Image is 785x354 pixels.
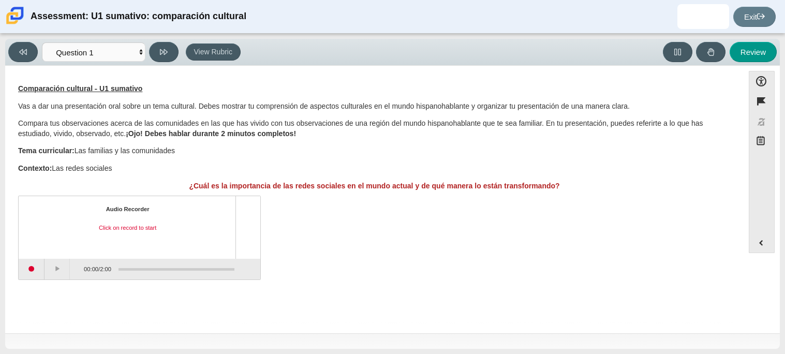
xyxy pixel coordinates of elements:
[696,42,725,62] button: Raise Your Hand
[18,164,52,173] strong: Contexto:
[749,112,775,132] button: Toggle response masking
[45,259,70,279] button: Play
[695,8,712,25] img: yanely.solano.b1UZPT
[28,224,227,232] div: Click on record to start
[749,71,775,91] button: Open Accessibility Menu
[189,181,559,190] b: ¿Cuál es la importancia de las redes sociales en el mundo actual y de qué manera lo están transfo...
[18,146,75,155] strong: Tema curricular:
[186,43,241,61] button: View Rubric
[126,129,296,138] b: ¡Ojo! Debes hablar durante 2 minutos completos!
[730,42,777,62] button: Review
[84,265,98,273] span: 00:00
[749,91,775,111] button: Flag item
[19,259,45,279] button: Start recording
[100,265,111,273] span: 2:00
[10,71,738,329] div: Assessment items
[18,84,142,93] u: Comparación cultural - U1 sumativo
[749,132,775,153] button: Notepad
[31,4,246,29] div: Assessment: U1 sumativo: comparación cultural
[119,268,234,270] div: Progress
[98,265,100,273] span: /
[749,233,774,253] button: Expand menu. Displays the button labels.
[18,146,731,156] p: Las familias y las comunidades
[106,205,150,214] div: Audio Recorder
[4,5,26,26] img: Carmen School of Science & Technology
[733,7,776,27] a: Exit
[18,101,731,112] p: Vas a dar una presentación oral sobre un tema cultural. Debes mostrar tu comprensión de aspectos ...
[4,19,26,28] a: Carmen School of Science & Technology
[18,164,731,174] p: Las redes sociales
[18,119,731,139] p: Compara tus observaciones acerca de las comunidades en las que has vivido con tus observaciones d...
